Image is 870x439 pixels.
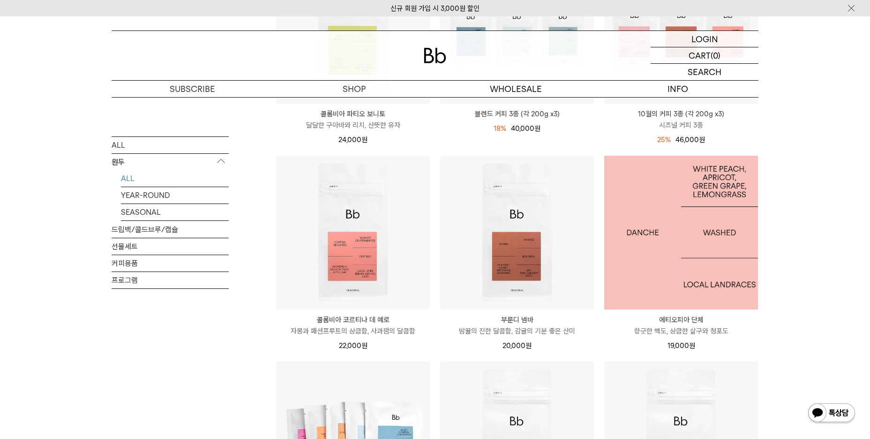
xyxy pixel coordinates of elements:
p: 콜롬비아 파티오 보니토 [276,108,430,120]
a: ALL [121,170,229,186]
span: 19,000 [667,341,695,350]
p: INFO [597,81,758,97]
a: 블렌드 커피 3종 (각 200g x3) [440,108,594,120]
a: 드립백/콜드브루/캡슐 [112,221,229,237]
p: 밤꿀의 진한 달콤함, 감귤의 기분 좋은 산미 [440,325,594,337]
span: 46,000 [675,136,705,144]
a: SEASONAL [121,204,229,220]
p: 에티오피아 단체 [604,314,758,325]
p: 시즈널 커피 3종 [604,120,758,131]
a: SHOP [273,81,435,97]
p: 달달한 구아바와 리치, 산뜻한 유자 [276,120,430,131]
span: 24,000 [338,136,367,144]
a: YEAR-ROUND [121,187,229,203]
span: 원 [534,124,540,133]
span: 원 [361,136,367,144]
span: 원 [361,341,367,350]
span: 20,000 [502,341,532,350]
img: 부룬디 넴바 [440,156,594,310]
p: (0) [711,47,720,63]
a: LOGIN [651,31,758,47]
span: 원 [525,341,532,350]
div: 25% [657,134,671,145]
p: 콜롬비아 코르티나 데 예로 [276,314,430,325]
a: 선물세트 [112,238,229,254]
p: 자몽과 패션프루트의 상큼함, 사과잼의 달콤함 [276,325,430,337]
p: WHOLESALE [435,81,597,97]
p: CART [689,47,711,63]
span: 원 [699,136,705,144]
span: 40,000 [511,124,540,133]
a: 커피용품 [112,255,229,271]
span: 22,000 [339,341,367,350]
p: SEARCH [688,64,721,80]
p: 원두 [112,153,229,170]
a: 부룬디 넴바 밤꿀의 진한 달콤함, 감귤의 기분 좋은 산미 [440,314,594,337]
a: ALL [112,136,229,153]
p: LOGIN [691,31,718,47]
img: 1000000480_add2_021.jpg [604,156,758,310]
p: 향긋한 백도, 상큼한 살구와 청포도 [604,325,758,337]
a: 에티오피아 단체 향긋한 백도, 상큼한 살구와 청포도 [604,314,758,337]
a: 콜롬비아 파티오 보니토 달달한 구아바와 리치, 산뜻한 유자 [276,108,430,131]
a: CART (0) [651,47,758,64]
a: 프로그램 [112,272,229,288]
a: SUBSCRIBE [112,81,273,97]
img: 로고 [424,48,446,63]
span: 원 [689,341,695,350]
img: 카카오톡 채널 1:1 채팅 버튼 [807,402,856,425]
div: 18% [494,123,506,134]
a: 콜롬비아 코르티나 데 예로 자몽과 패션프루트의 상큼함, 사과잼의 달콤함 [276,314,430,337]
img: 콜롬비아 코르티나 데 예로 [276,156,430,310]
p: 부룬디 넴바 [440,314,594,325]
a: 10월의 커피 3종 (각 200g x3) 시즈널 커피 3종 [604,108,758,131]
p: 10월의 커피 3종 (각 200g x3) [604,108,758,120]
a: 신규 회원 가입 시 3,000원 할인 [390,4,480,13]
a: 에티오피아 단체 [604,156,758,310]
